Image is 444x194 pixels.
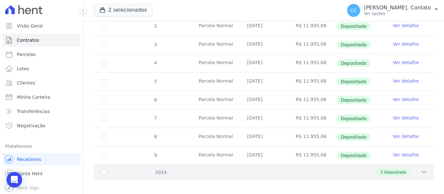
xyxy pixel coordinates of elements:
td: Parcela Normal [191,17,239,35]
a: Contratos [3,34,80,47]
span: Depositado [337,22,371,30]
span: 8 [153,134,157,139]
a: Visão Geral [3,19,80,32]
input: Só é possível selecionar pagamentos em aberto [101,116,107,121]
td: R$ 11.955,08 [288,128,336,146]
span: 5 [153,79,157,84]
a: Minha Carteira [3,91,80,104]
td: R$ 11.955,08 [288,91,336,109]
span: Depositado [337,133,371,141]
input: Só é possível selecionar pagamentos em aberto [101,61,107,66]
a: Ver detalhe [393,152,419,158]
td: R$ 11.955,08 [288,36,336,54]
td: [DATE] [239,109,288,128]
span: Parcelas [17,51,36,58]
a: Conta Hent [3,167,80,180]
a: Ver detalhe [393,78,419,84]
span: Depositado [337,96,371,104]
span: Depositado [337,41,371,49]
span: Visão Geral [17,23,43,29]
td: Parcela Normal [191,146,239,165]
span: 3 [380,169,383,175]
td: [DATE] [239,36,288,54]
input: Só é possível selecionar pagamentos em aberto [101,134,107,140]
div: Plataformas [5,143,78,150]
span: 3 [153,42,157,47]
a: Parcelas [3,48,80,61]
input: Só é possível selecionar pagamentos em aberto [101,79,107,84]
td: [DATE] [239,17,288,35]
p: [PERSON_NAME]. Contato [364,5,431,11]
td: Parcela Normal [191,54,239,72]
td: Parcela Normal [191,36,239,54]
input: Só é possível selecionar pagamentos em aberto [101,153,107,158]
a: Ver detalhe [393,115,419,121]
span: Minha Carteira [17,94,50,100]
span: Contratos [17,37,39,43]
input: Só é possível selecionar pagamentos em aberto [101,24,107,29]
span: 2 [153,23,157,29]
button: CC [PERSON_NAME]. Contato Ver opções [342,1,444,19]
p: Ver opções [364,11,431,16]
td: R$ 11.955,08 [288,109,336,128]
a: Ver detalhe [393,133,419,140]
td: R$ 11.955,08 [288,73,336,91]
td: [DATE] [239,146,288,165]
td: [DATE] [239,54,288,72]
span: 6 [153,97,157,102]
td: [DATE] [239,128,288,146]
a: Ver detalhe [393,22,419,29]
td: Parcela Normal [191,128,239,146]
span: Depositado [337,78,371,86]
td: Parcela Normal [191,91,239,109]
td: R$ 11.955,08 [288,146,336,165]
td: [DATE] [239,91,288,109]
span: Depositado [337,152,371,159]
span: 9 [153,153,157,158]
span: Depositado [384,169,406,175]
span: Conta Hent [17,170,43,177]
span: 7 [153,116,157,121]
span: Transferências [17,108,50,115]
a: Ver detalhe [393,41,419,47]
a: Negativação [3,119,80,132]
span: Negativação [17,122,46,129]
a: Clientes [3,76,80,89]
a: Ver detalhe [393,59,419,66]
div: Open Intercom Messenger [7,172,22,188]
input: Só é possível selecionar pagamentos em aberto [101,97,107,103]
span: 4 [153,60,157,65]
td: R$ 11.955,08 [288,54,336,72]
td: R$ 11.955,08 [288,17,336,35]
span: Depositado [337,115,371,122]
span: Clientes [17,80,35,86]
a: Transferências [3,105,80,118]
button: 2 selecionados [94,4,152,16]
a: Recebíveis [3,153,80,166]
a: Ver detalhe [393,96,419,103]
span: Recebíveis [17,156,41,163]
span: CC [350,8,357,13]
input: Só é possível selecionar pagamentos em aberto [101,42,107,47]
td: Parcela Normal [191,109,239,128]
a: Lotes [3,62,80,75]
span: Lotes [17,65,29,72]
td: Parcela Normal [191,73,239,91]
span: Depositado [337,59,371,67]
td: [DATE] [239,73,288,91]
